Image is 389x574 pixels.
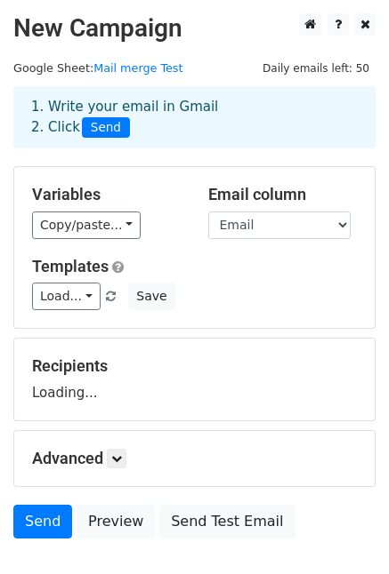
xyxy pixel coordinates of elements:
[32,356,357,376] h5: Recipients
[32,283,101,310] a: Load...
[256,59,376,78] span: Daily emails left: 50
[32,185,182,204] h5: Variables
[159,505,295,538] a: Send Test Email
[18,97,371,138] div: 1. Write your email in Gmail 2. Click
[93,61,182,75] a: Mail merge Test
[128,283,174,310] button: Save
[32,356,357,403] div: Loading...
[32,257,109,275] a: Templates
[32,449,357,468] h5: Advanced
[77,505,155,538] a: Preview
[82,117,130,139] span: Send
[13,505,72,538] a: Send
[13,13,376,44] h2: New Campaign
[256,61,376,75] a: Daily emails left: 50
[13,61,183,75] small: Google Sheet:
[208,185,358,204] h5: Email column
[32,211,141,239] a: Copy/paste...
